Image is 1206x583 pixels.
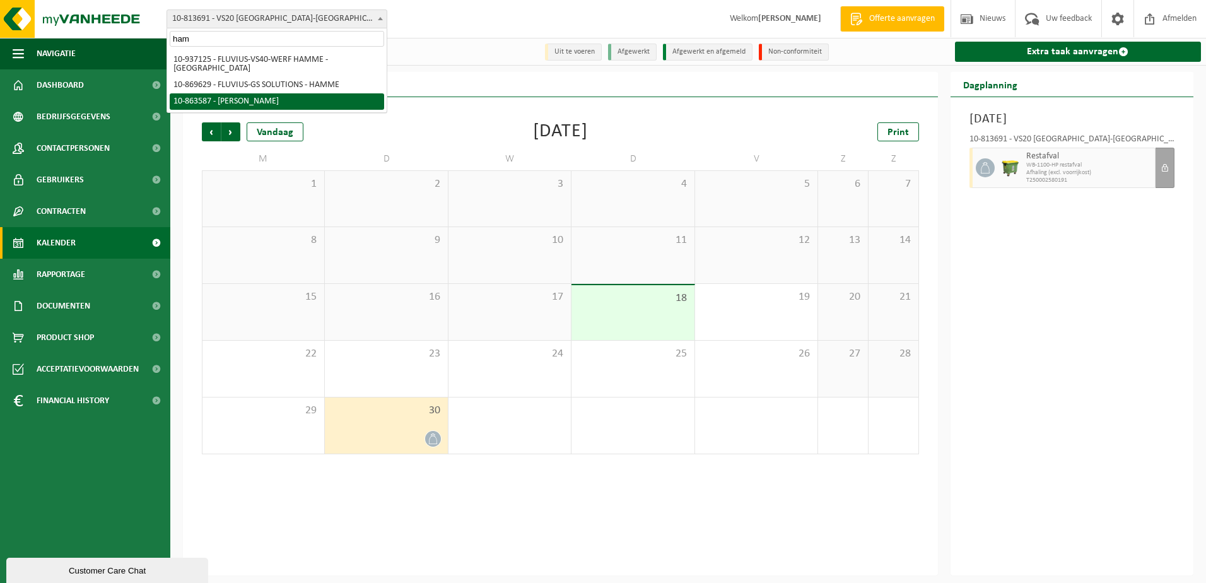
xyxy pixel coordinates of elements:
[695,148,818,170] td: V
[887,127,909,138] span: Print
[6,555,211,583] iframe: chat widget
[1026,177,1152,184] span: T250002580191
[875,347,912,361] span: 28
[209,404,318,418] span: 29
[455,347,565,361] span: 24
[37,353,139,385] span: Acceptatievoorwaarden
[170,93,384,110] li: 10-863587 - [PERSON_NAME]
[1001,158,1020,177] img: WB-1100-HPE-GN-50
[701,177,811,191] span: 5
[37,196,86,227] span: Contracten
[448,148,571,170] td: W
[951,72,1030,97] h2: Dagplanning
[209,177,318,191] span: 1
[758,14,821,23] strong: [PERSON_NAME]
[571,148,694,170] td: D
[969,110,1175,129] h3: [DATE]
[37,227,76,259] span: Kalender
[955,42,1202,62] a: Extra taak aanvragen
[701,233,811,247] span: 12
[840,6,944,32] a: Offerte aanvragen
[325,148,448,170] td: D
[545,44,602,61] li: Uit te voeren
[209,233,318,247] span: 8
[608,44,657,61] li: Afgewerkt
[37,290,90,322] span: Documenten
[331,290,441,304] span: 16
[824,347,862,361] span: 27
[37,322,94,353] span: Product Shop
[202,148,325,170] td: M
[869,148,919,170] td: Z
[37,38,76,69] span: Navigatie
[37,259,85,290] span: Rapportage
[866,13,938,25] span: Offerte aanvragen
[331,233,441,247] span: 9
[455,233,565,247] span: 10
[455,177,565,191] span: 3
[1026,169,1152,177] span: Afhaling (excl. voorrijkost)
[209,290,318,304] span: 15
[701,290,811,304] span: 19
[170,77,384,93] li: 10-869629 - FLUVIUS-GS SOLUTIONS - HAMME
[578,177,688,191] span: 4
[578,347,688,361] span: 25
[37,164,84,196] span: Gebruikers
[818,148,869,170] td: Z
[759,44,829,61] li: Non-conformiteit
[969,135,1175,148] div: 10-813691 - VS20 [GEOGRAPHIC_DATA]-[GEOGRAPHIC_DATA]-INTEGAN-[GEOGRAPHIC_DATA] - [GEOGRAPHIC_DATA]
[578,291,688,305] span: 18
[331,404,441,418] span: 30
[875,233,912,247] span: 14
[167,9,387,28] span: 10-813691 - VS20 ANTWERPEN-FLUVIUS-INTEGAN-HOBOKEN - HOBOKEN
[533,122,588,141] div: [DATE]
[37,69,84,101] span: Dashboard
[202,122,221,141] span: Vorige
[875,290,912,304] span: 21
[663,44,752,61] li: Afgewerkt en afgemeld
[247,122,303,141] div: Vandaag
[824,177,862,191] span: 6
[37,385,109,416] span: Financial History
[824,290,862,304] span: 20
[331,347,441,361] span: 23
[701,347,811,361] span: 26
[221,122,240,141] span: Volgende
[1026,151,1152,162] span: Restafval
[824,233,862,247] span: 13
[167,10,387,28] span: 10-813691 - VS20 ANTWERPEN-FLUVIUS-INTEGAN-HOBOKEN - HOBOKEN
[877,122,919,141] a: Print
[37,132,110,164] span: Contactpersonen
[455,290,565,304] span: 17
[578,233,688,247] span: 11
[1026,162,1152,169] span: WB-1100-HP restafval
[37,101,110,132] span: Bedrijfsgegevens
[170,52,384,77] li: 10-937125 - FLUVIUS-VS40-WERF HAMME - [GEOGRAPHIC_DATA]
[209,347,318,361] span: 22
[331,177,441,191] span: 2
[875,177,912,191] span: 7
